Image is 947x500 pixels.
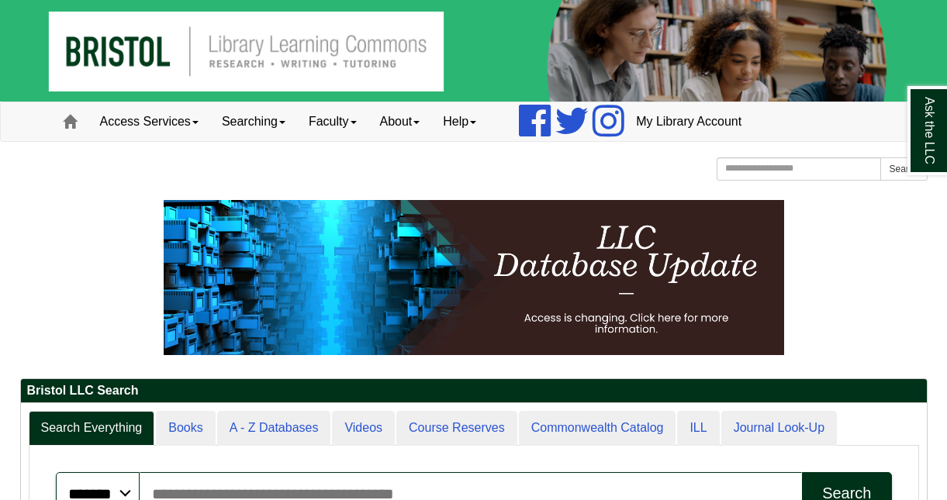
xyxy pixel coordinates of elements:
h2: Bristol LLC Search [21,379,927,403]
a: Searching [210,102,297,141]
a: Journal Look-Up [721,411,837,446]
a: Course Reserves [396,411,517,446]
img: HTML tutorial [164,200,784,355]
a: About [368,102,432,141]
a: A - Z Databases [217,411,331,446]
a: Help [431,102,488,141]
a: Books [156,411,215,446]
a: Access Services [88,102,210,141]
a: Search Everything [29,411,155,446]
a: Commonwealth Catalog [519,411,676,446]
a: My Library Account [624,102,753,141]
a: Faculty [297,102,368,141]
a: ILL [677,411,719,446]
a: Videos [332,411,395,446]
button: Search [880,157,927,181]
